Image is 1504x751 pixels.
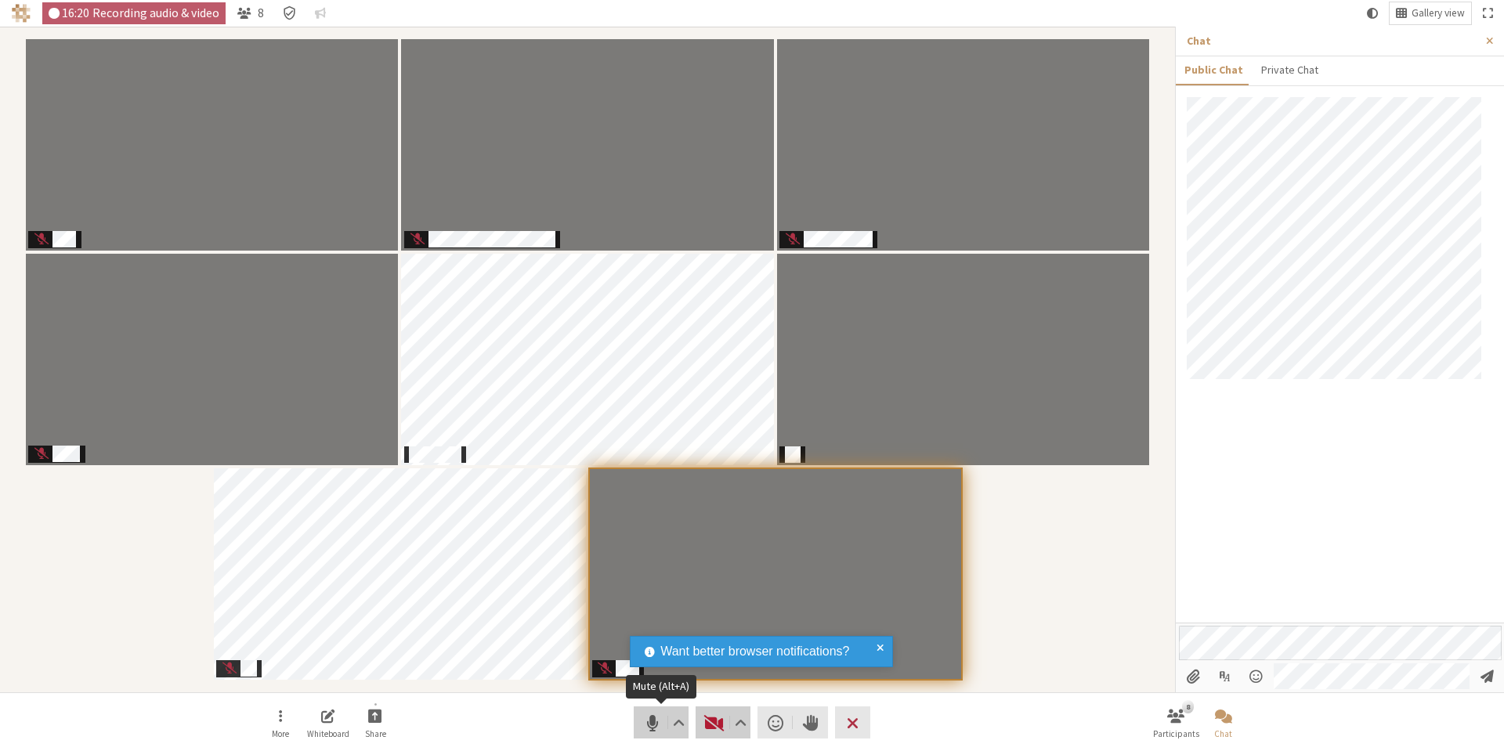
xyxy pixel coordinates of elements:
button: Open menu [1242,663,1271,690]
span: Whiteboard [307,729,349,738]
div: Audio & video [42,2,226,24]
span: Participants [1153,729,1199,738]
button: Video setting [731,706,750,738]
span: 8 [258,6,264,20]
img: Iotum [12,4,31,23]
button: Private Chat [1252,56,1326,84]
span: Want better browser notifications? [660,642,849,661]
button: Open participant list [231,2,270,24]
button: Raise hand [793,706,828,738]
button: Mute (Alt+A) [634,706,689,738]
span: Share [365,729,386,738]
span: More [272,729,289,738]
button: Close sidebar [1475,27,1504,56]
button: Send message [1473,663,1502,690]
button: Open participant list [1154,702,1198,744]
button: Fullscreen [1477,2,1499,24]
button: Change layout [1390,2,1471,24]
p: Chat [1187,33,1475,49]
span: 16:20 [62,6,89,20]
button: Leave meeting [835,706,870,738]
button: Audio settings [668,706,688,738]
div: Meeting details Encryption enabled [276,2,303,24]
button: Close chat [1202,702,1245,744]
button: Open shared whiteboard [306,702,350,744]
button: Start sharing [353,702,397,744]
button: Public Chat [1176,56,1252,84]
button: Conversation [309,2,332,24]
button: Show formatting [1210,663,1239,690]
span: Gallery view [1412,8,1465,20]
span: Recording audio & video [92,6,219,20]
button: Open menu [258,702,302,744]
span: Chat [1214,729,1232,738]
div: 8 [1182,700,1194,713]
button: Using system theme [1361,2,1384,24]
button: Send a reaction [757,706,793,738]
button: Start video (Alt+V) [696,706,750,738]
